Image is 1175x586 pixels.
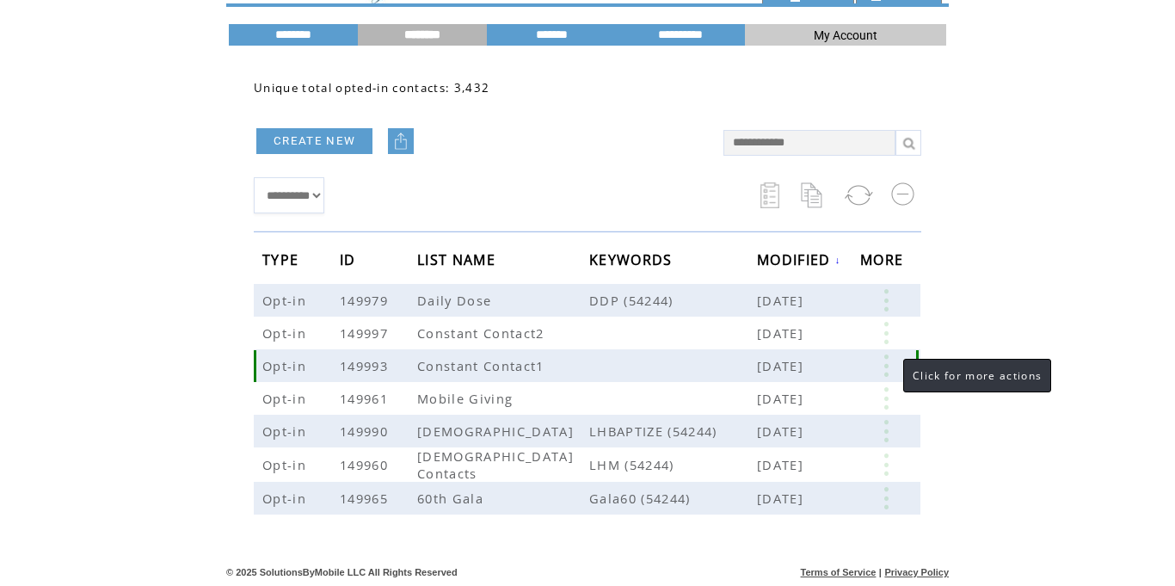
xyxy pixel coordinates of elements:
span: 60th Gala [417,490,488,507]
span: Opt-in [262,324,311,342]
span: ID [340,246,360,278]
span: Constant Contact1 [417,357,549,374]
span: Unique total opted-in contacts: 3,432 [254,80,489,96]
span: LIST NAME [417,246,500,278]
span: 149960 [340,456,392,473]
span: [DATE] [757,324,808,342]
a: TYPE [262,254,303,264]
a: ID [340,254,360,264]
span: MODIFIED [757,246,835,278]
span: [DEMOGRAPHIC_DATA] [417,423,578,440]
span: Opt-in [262,390,311,407]
span: KEYWORDS [589,246,677,278]
span: TYPE [262,246,303,278]
span: My Account [814,28,877,42]
span: 149961 [340,390,392,407]
span: 149979 [340,292,392,309]
span: [DATE] [757,390,808,407]
span: 149965 [340,490,392,507]
a: Privacy Policy [884,567,949,577]
span: DDP (54244) [589,292,757,309]
a: LIST NAME [417,254,500,264]
a: KEYWORDS [589,254,677,264]
span: 149993 [340,357,392,374]
span: [DATE] [757,456,808,473]
span: Opt-in [262,292,311,309]
span: LHM (54244) [589,456,757,473]
span: Opt-in [262,357,311,374]
span: Mobile Giving [417,390,517,407]
span: Opt-in [262,423,311,440]
span: 149990 [340,423,392,440]
span: © 2025 SolutionsByMobile LLC All Rights Reserved [226,567,458,577]
span: Constant Contact2 [417,324,549,342]
span: | [879,567,882,577]
span: [DATE] [757,423,808,440]
span: 149997 [340,324,392,342]
a: CREATE NEW [256,128,372,154]
span: [DATE] [757,292,808,309]
span: MORE [860,246,907,278]
a: MODIFIED↓ [757,255,841,265]
span: Opt-in [262,490,311,507]
span: LHBAPTIZE (54244) [589,423,757,440]
a: Terms of Service [801,567,877,577]
span: Click for more actions [913,368,1042,383]
span: Gala60 (54244) [589,490,757,507]
span: Daily Dose [417,292,495,309]
img: upload.png [392,133,409,150]
span: [DATE] [757,357,808,374]
span: Opt-in [262,456,311,473]
span: [DEMOGRAPHIC_DATA] Contacts [417,447,574,482]
span: [DATE] [757,490,808,507]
